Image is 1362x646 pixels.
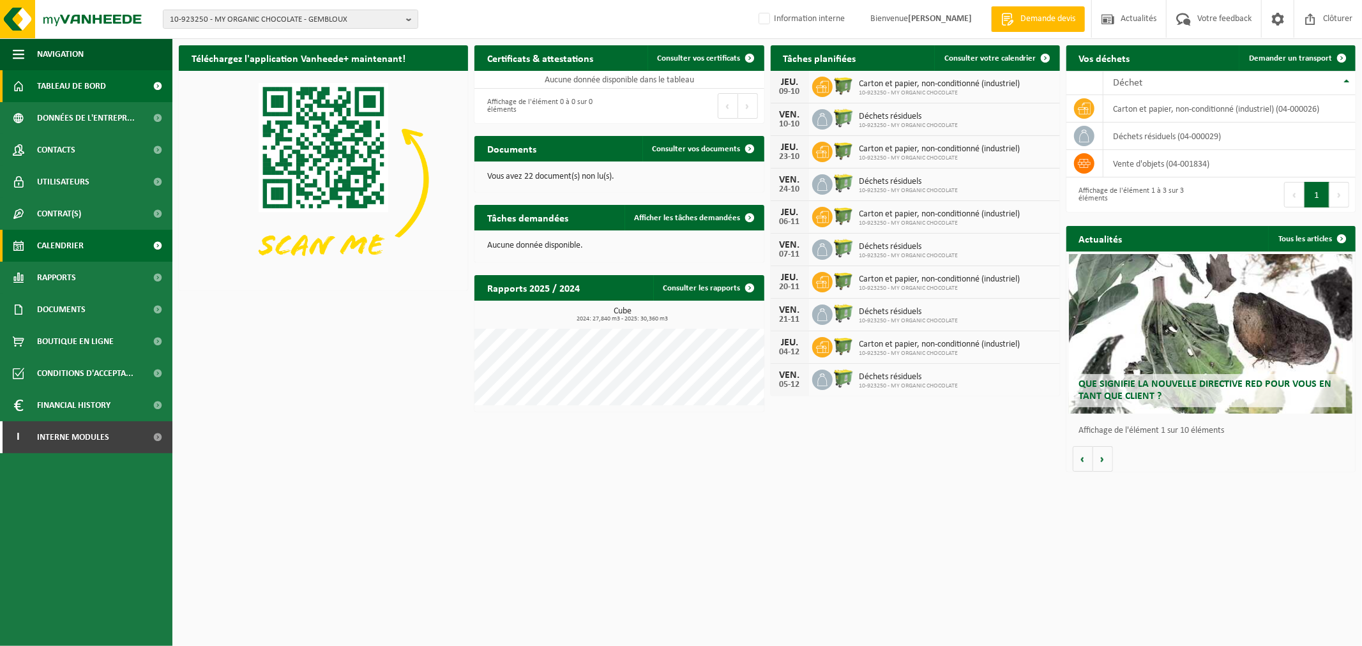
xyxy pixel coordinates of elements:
[859,252,958,260] span: 10-923250 - MY ORGANIC CHOCOLATE
[934,45,1059,71] a: Consulter votre calendrier
[859,350,1020,357] span: 10-923250 - MY ORGANIC CHOCOLATE
[1103,95,1356,123] td: carton et papier, non-conditionné (industriel) (04-000026)
[859,144,1020,154] span: Carton et papier, non-conditionné (industriel)
[37,102,135,134] span: Données de l'entrepr...
[481,307,764,322] h3: Cube
[37,262,76,294] span: Rapports
[833,205,854,227] img: WB-1100-HPE-GN-50
[1093,446,1113,472] button: Volgende
[1249,54,1332,63] span: Demander un transport
[777,153,803,161] div: 23-10
[1284,182,1305,207] button: Previous
[481,92,613,120] div: Affichage de l'élément 0 à 0 sur 0 éléments
[487,241,751,250] p: Aucune donnée disponible.
[833,303,854,324] img: WB-0660-HPE-GN-50
[833,107,854,129] img: WB-0660-HPE-GN-50
[474,45,606,70] h2: Certificats & attestations
[777,120,803,129] div: 10-10
[738,93,758,119] button: Next
[859,89,1020,97] span: 10-923250 - MY ORGANIC CHOCOLATE
[833,140,854,161] img: WB-1100-HPE-GN-50
[833,270,854,292] img: WB-1100-HPE-GN-50
[474,275,593,300] h2: Rapports 2025 / 2024
[859,79,1020,89] span: Carton et papier, non-conditionné (industriel)
[37,326,114,357] span: Boutique en ligne
[777,348,803,357] div: 04-12
[777,77,803,87] div: JEU.
[1329,182,1349,207] button: Next
[474,136,549,161] h2: Documents
[635,214,741,222] span: Afficher les tâches demandées
[1073,181,1205,209] div: Affichage de l'élément 1 à 3 sur 3 éléments
[37,357,133,389] span: Conditions d'accepta...
[163,10,418,29] button: 10-923250 - MY ORGANIC CHOCOLATE - GEMBLOUX
[777,283,803,292] div: 20-11
[859,372,958,382] span: Déchets résiduels
[756,10,845,29] label: Information interne
[37,230,84,262] span: Calendrier
[1305,182,1329,207] button: 1
[1239,45,1354,71] a: Demander un transport
[1103,123,1356,150] td: déchets résiduels (04-000029)
[777,305,803,315] div: VEN.
[1066,226,1135,251] h2: Actualités
[777,218,803,227] div: 06-11
[859,177,958,187] span: Déchets résiduels
[37,134,75,166] span: Contacts
[474,205,581,230] h2: Tâches demandées
[777,142,803,153] div: JEU.
[859,209,1020,220] span: Carton et papier, non-conditionné (industriel)
[859,242,958,252] span: Déchets résiduels
[777,338,803,348] div: JEU.
[833,172,854,194] img: WB-0660-HPE-GN-50
[833,368,854,389] img: WB-0660-HPE-GN-50
[859,340,1020,350] span: Carton et papier, non-conditionné (industriel)
[1268,226,1354,252] a: Tous les articles
[13,421,24,453] span: I
[1078,379,1331,402] span: Que signifie la nouvelle directive RED pour vous en tant que client ?
[474,71,764,89] td: Aucune donnée disponible dans le tableau
[777,273,803,283] div: JEU.
[991,6,1085,32] a: Demande devis
[777,185,803,194] div: 24-10
[37,198,81,230] span: Contrat(s)
[37,389,110,421] span: Financial History
[833,237,854,259] img: WB-0660-HPE-GN-50
[777,315,803,324] div: 21-11
[859,307,958,317] span: Déchets résiduels
[37,38,84,70] span: Navigation
[777,370,803,380] div: VEN.
[859,220,1020,227] span: 10-923250 - MY ORGANIC CHOCOLATE
[777,87,803,96] div: 09-10
[777,110,803,120] div: VEN.
[647,45,763,71] a: Consulter vos certificats
[624,205,763,230] a: Afficher les tâches demandées
[481,316,764,322] span: 2024: 27,840 m3 - 2025: 30,360 m3
[1017,13,1078,26] span: Demande devis
[777,240,803,250] div: VEN.
[179,45,418,70] h2: Téléchargez l'application Vanheede+ maintenant!
[1113,78,1142,88] span: Déchet
[771,45,869,70] h2: Tâches planifiées
[1066,45,1143,70] h2: Vos déchets
[859,317,958,325] span: 10-923250 - MY ORGANIC CHOCOLATE
[859,187,958,195] span: 10-923250 - MY ORGANIC CHOCOLATE
[487,172,751,181] p: Vous avez 22 document(s) non lu(s).
[859,382,958,390] span: 10-923250 - MY ORGANIC CHOCOLATE
[37,294,86,326] span: Documents
[1073,446,1093,472] button: Vorige
[37,166,89,198] span: Utilisateurs
[859,285,1020,292] span: 10-923250 - MY ORGANIC CHOCOLATE
[859,274,1020,285] span: Carton et papier, non-conditionné (industriel)
[859,154,1020,162] span: 10-923250 - MY ORGANIC CHOCOLATE
[1079,426,1349,435] p: Affichage de l'élément 1 sur 10 éléments
[653,275,763,301] a: Consulter les rapports
[777,207,803,218] div: JEU.
[1069,254,1352,414] a: Que signifie la nouvelle directive RED pour vous en tant que client ?
[777,175,803,185] div: VEN.
[777,250,803,259] div: 07-11
[658,54,741,63] span: Consulter vos certificats
[37,421,109,453] span: Interne modules
[718,93,738,119] button: Previous
[833,75,854,96] img: WB-1100-HPE-GN-50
